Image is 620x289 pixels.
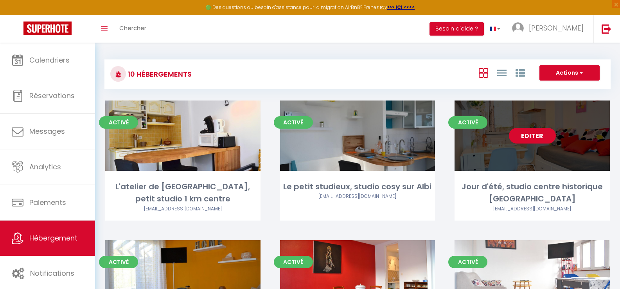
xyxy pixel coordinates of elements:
span: Analytics [29,162,61,172]
div: Le petit studieux, studio cosy sur Albi [280,181,435,193]
div: Airbnb [455,205,610,213]
div: Airbnb [280,193,435,200]
a: Editer [509,128,556,144]
a: Vue en Box [479,66,488,79]
span: Activé [99,256,138,268]
a: Chercher [113,15,152,43]
span: Réservations [29,91,75,101]
div: Airbnb [105,205,261,213]
button: Besoin d'aide ? [430,22,484,36]
div: Jour d'été, studio centre historique [GEOGRAPHIC_DATA] [455,181,610,205]
a: Vue en Liste [497,66,507,79]
img: ... [512,22,524,34]
span: Chercher [119,24,146,32]
span: Notifications [30,268,74,278]
span: Activé [274,256,313,268]
a: >>> ICI <<<< [387,4,415,11]
span: Activé [448,116,487,129]
span: Activé [99,116,138,129]
span: Activé [448,256,487,268]
a: Vue par Groupe [516,66,525,79]
a: ... [PERSON_NAME] [506,15,593,43]
span: [PERSON_NAME] [529,23,584,33]
span: Activé [274,116,313,129]
button: Actions [539,65,600,81]
span: Calendriers [29,55,70,65]
span: Messages [29,126,65,136]
img: Super Booking [23,22,72,35]
div: L'atelier de [GEOGRAPHIC_DATA], petit studio 1 km centre [105,181,261,205]
span: Paiements [29,197,66,207]
img: logout [602,24,611,34]
span: Hébergement [29,233,77,243]
h3: 10 Hébergements [126,65,192,83]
